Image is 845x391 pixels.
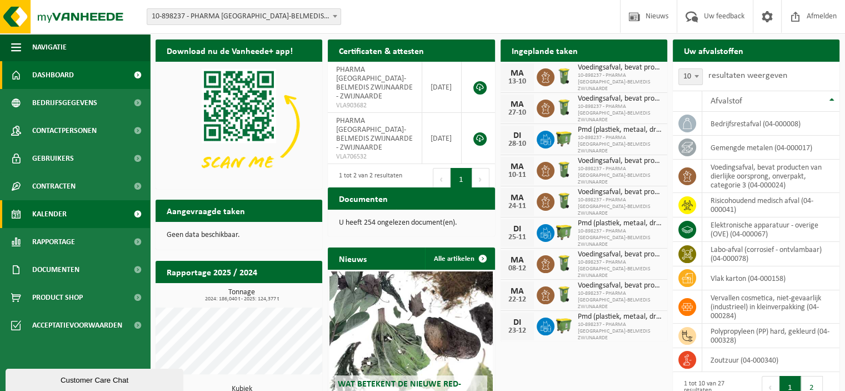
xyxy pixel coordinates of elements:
span: Rapportage [32,228,75,256]
span: Voedingsafval, bevat producten van dierlijke oorsprong, onverpakt, categorie 3 [578,250,662,259]
p: Geen data beschikbaar. [167,231,311,239]
td: bedrijfsrestafval (04-000008) [702,112,839,136]
img: Download de VHEPlus App [156,62,322,187]
a: Alle artikelen [425,248,494,270]
span: Contactpersonen [32,117,97,145]
div: 1 tot 2 van 2 resultaten [333,167,402,191]
td: voedingsafval, bevat producten van dierlijke oorsprong, onverpakt, categorie 3 (04-000024) [702,160,839,193]
span: 10-898237 - PHARMA [GEOGRAPHIC_DATA]-BELMEDIS ZWIJNAARDE [578,166,662,186]
div: MA [506,100,528,109]
div: MA [506,69,528,78]
td: zoutzuur (04-000340) [702,348,839,372]
span: Contracten [32,172,76,200]
span: Voedingsafval, bevat producten van dierlijke oorsprong, onverpakt, categorie 3 [578,157,662,166]
span: 10 [679,69,702,85]
div: 28-10 [506,140,528,148]
div: DI [506,131,528,140]
td: gemengde metalen (04-000017) [702,136,839,160]
span: Product Shop [32,284,83,311]
span: 10-898237 - PHARMA [GEOGRAPHIC_DATA]-BELMEDIS ZWIJNAARDE [578,197,662,217]
button: 1 [451,168,472,190]
span: 10-898237 - PHARMA [GEOGRAPHIC_DATA]-BELMEDIS ZWIJNAARDE [578,290,662,310]
img: WB-1100-HPE-GN-50 [554,129,573,148]
button: Previous [433,168,451,190]
div: MA [506,162,528,171]
span: Kalender [32,200,67,228]
td: elektronische apparatuur - overige (OVE) (04-000067) [702,217,839,242]
h2: Nieuws [328,248,378,269]
span: Gebruikers [32,145,74,172]
span: 2024: 186,040 t - 2025: 124,377 t [161,296,322,302]
a: Bekijk rapportage [239,283,321,305]
div: 27-10 [506,109,528,117]
td: polypropyleen (PP) hard, gekleurd (04-000328) [702,324,839,348]
label: resultaten weergeven [708,71,787,80]
h2: Aangevraagde taken [156,200,256,221]
h2: Download nu de Vanheede+ app! [156,39,304,61]
div: DI [506,225,528,234]
td: vervallen cosmetica, niet-gevaarlijk (industrieel) in kleinverpakking (04-000284) [702,290,839,324]
span: Voedingsafval, bevat producten van dierlijke oorsprong, onverpakt, categorie 3 [578,281,662,290]
span: PHARMA [GEOGRAPHIC_DATA]-BELMEDIS ZWIJNAARDE - ZWIJNAARDE [336,66,413,101]
span: Voedingsafval, bevat producten van dierlijke oorsprong, onverpakt, categorie 3 [578,95,662,103]
img: WB-0140-HPE-GN-50 [554,98,573,117]
span: VLA706532 [336,152,413,161]
p: U heeft 254 ongelezen document(en). [339,219,483,227]
div: MA [506,194,528,202]
div: 10-11 [506,171,528,179]
span: PHARMA [GEOGRAPHIC_DATA]-BELMEDIS ZWIJNAARDE - ZWIJNAARDE [336,117,413,152]
span: Bedrijfsgegevens [32,89,97,117]
h2: Certificaten & attesten [328,39,435,61]
iframe: chat widget [6,367,186,391]
span: 10-898237 - PHARMA BELGIUM-BELMEDIS ZWIJNAARDE - ZWIJNAARDE [147,9,341,24]
span: 10-898237 - PHARMA [GEOGRAPHIC_DATA]-BELMEDIS ZWIJNAARDE [578,228,662,248]
span: Pmd (plastiek, metaal, drankkartons) (bedrijven) [578,126,662,135]
td: labo-afval (corrosief - ontvlambaar) (04-000078) [702,242,839,266]
span: Pmd (plastiek, metaal, drankkartons) (bedrijven) [578,219,662,228]
span: Navigatie [32,33,67,61]
span: Pmd (plastiek, metaal, drankkartons) (bedrijven) [578,313,662,321]
span: Documenten [32,256,79,284]
span: VLA903682 [336,101,413,110]
img: WB-0140-HPE-GN-50 [554,67,573,86]
span: 10-898237 - PHARMA [GEOGRAPHIC_DATA]-BELMEDIS ZWIJNAARDE [578,103,662,123]
span: 10-898237 - PHARMA [GEOGRAPHIC_DATA]-BELMEDIS ZWIJNAARDE [578,259,662,279]
span: 10-898237 - PHARMA BELGIUM-BELMEDIS ZWIJNAARDE - ZWIJNAARDE [147,8,341,25]
h2: Ingeplande taken [501,39,589,61]
td: risicohoudend medisch afval (04-000041) [702,193,839,217]
h2: Rapportage 2025 / 2024 [156,261,268,283]
div: 23-12 [506,327,528,335]
img: WB-0140-HPE-GN-50 [554,191,573,210]
td: [DATE] [422,62,462,113]
h3: Tonnage [161,289,322,302]
h2: Uw afvalstoffen [673,39,754,61]
span: Voedingsafval, bevat producten van dierlijke oorsprong, onverpakt, categorie 3 [578,63,662,72]
div: 25-11 [506,234,528,241]
div: 22-12 [506,296,528,304]
h2: Documenten [328,187,399,209]
div: MA [506,256,528,265]
span: Dashboard [32,61,74,89]
div: 08-12 [506,265,528,273]
span: Acceptatievoorwaarden [32,311,122,339]
span: Voedingsafval, bevat producten van dierlijke oorsprong, onverpakt, categorie 3 [578,188,662,197]
div: 24-11 [506,202,528,210]
span: Afvalstof [711,97,742,106]
img: WB-0140-HPE-GN-50 [554,160,573,179]
div: 13-10 [506,78,528,86]
span: 10 [678,68,703,85]
button: Next [472,168,489,190]
img: WB-1100-HPE-GN-50 [554,316,573,335]
img: WB-0140-HPE-GN-50 [554,254,573,273]
span: 10-898237 - PHARMA [GEOGRAPHIC_DATA]-BELMEDIS ZWIJNAARDE [578,135,662,155]
span: 10-898237 - PHARMA [GEOGRAPHIC_DATA]-BELMEDIS ZWIJNAARDE [578,321,662,341]
div: MA [506,287,528,296]
img: WB-1100-HPE-GN-50 [554,222,573,241]
td: vlak karton (04-000158) [702,266,839,290]
img: WB-0140-HPE-GN-50 [554,285,573,304]
td: [DATE] [422,113,462,164]
span: 10-898237 - PHARMA [GEOGRAPHIC_DATA]-BELMEDIS ZWIJNAARDE [578,72,662,92]
div: DI [506,318,528,327]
